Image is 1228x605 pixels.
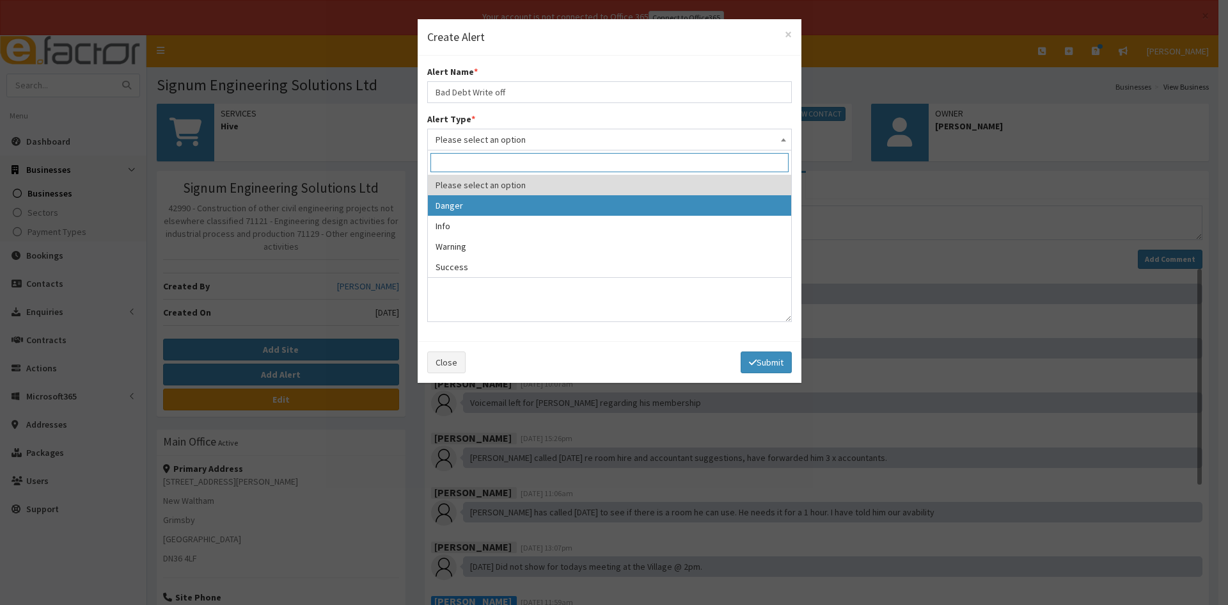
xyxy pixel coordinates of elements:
span: Please select an option [436,131,783,149]
span: Please select an option [427,129,792,150]
span: × [785,26,792,43]
li: Danger [428,195,791,216]
button: Close [427,351,466,373]
button: Close [785,28,792,41]
li: Info [428,216,791,236]
button: Submit [741,351,792,373]
h4: Create Alert [427,29,792,45]
li: Warning [428,236,791,257]
li: Please select an option [428,175,791,195]
label: Alert Name [427,65,478,78]
label: Alert Type [427,113,475,125]
li: Success [428,257,791,277]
